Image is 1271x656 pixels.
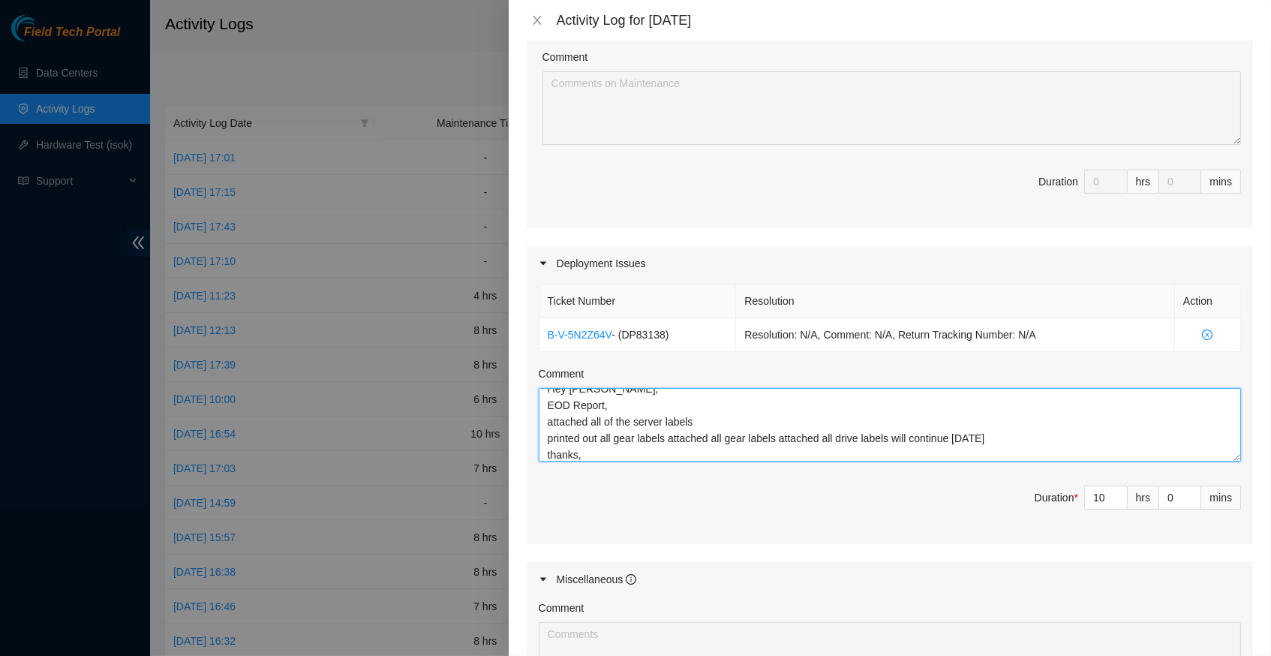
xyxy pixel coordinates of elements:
label: Comment [539,600,584,616]
th: Action [1175,284,1241,318]
span: - ( DP83138 ) [611,329,669,341]
div: Deployment Issues [527,246,1253,281]
div: mins [1201,486,1241,510]
div: Duration [1035,489,1078,506]
div: hrs [1128,170,1159,194]
div: mins [1201,170,1241,194]
span: close [531,14,543,26]
span: info-circle [626,574,636,585]
span: caret-right [539,575,548,584]
th: Ticket Number [539,284,737,318]
div: Miscellaneous [557,571,637,588]
a: B-V-5N2Z64V [548,329,612,341]
span: caret-right [539,259,548,268]
label: Comment [542,49,588,65]
div: Activity Log for [DATE] [557,12,1253,29]
span: close-circle [1183,330,1232,340]
label: Comment [539,366,584,382]
textarea: Comment [539,388,1241,462]
th: Resolution [736,284,1175,318]
div: hrs [1128,486,1159,510]
div: Miscellaneous info-circle [527,562,1253,597]
button: Close [527,14,548,28]
td: Resolution: N/A, Comment: N/A, Return Tracking Number: N/A [736,318,1175,352]
div: Duration [1038,173,1078,190]
textarea: Comment [542,71,1241,145]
